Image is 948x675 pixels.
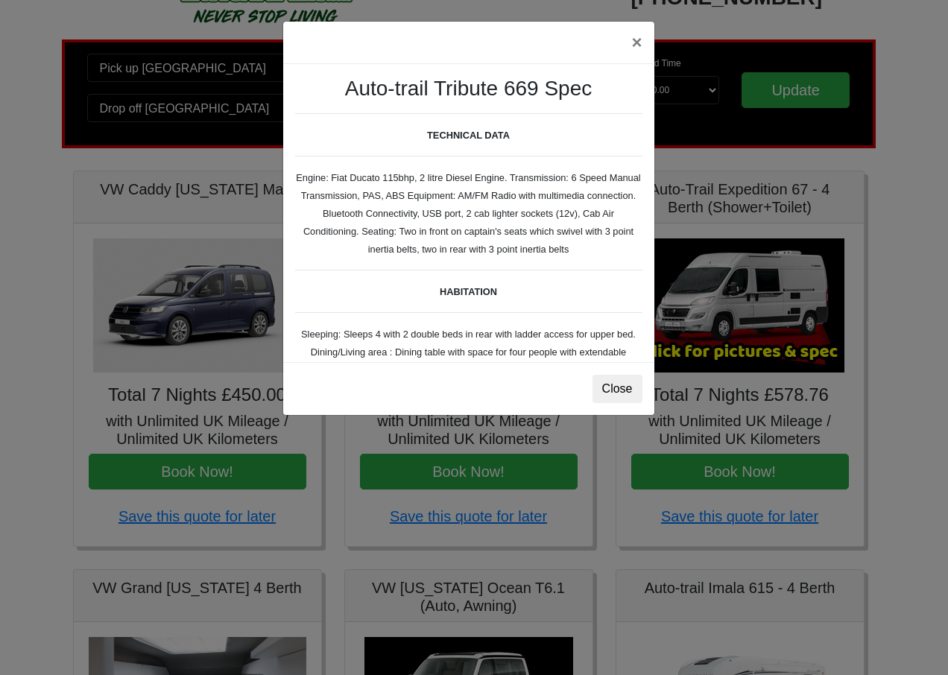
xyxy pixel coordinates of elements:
button: Close [592,375,642,403]
b: HABITATION [440,286,497,297]
b: TECHNICAL DATA [427,130,510,141]
button: × [619,22,654,63]
h3: Auto-trail Tribute 669 Spec [295,76,642,101]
